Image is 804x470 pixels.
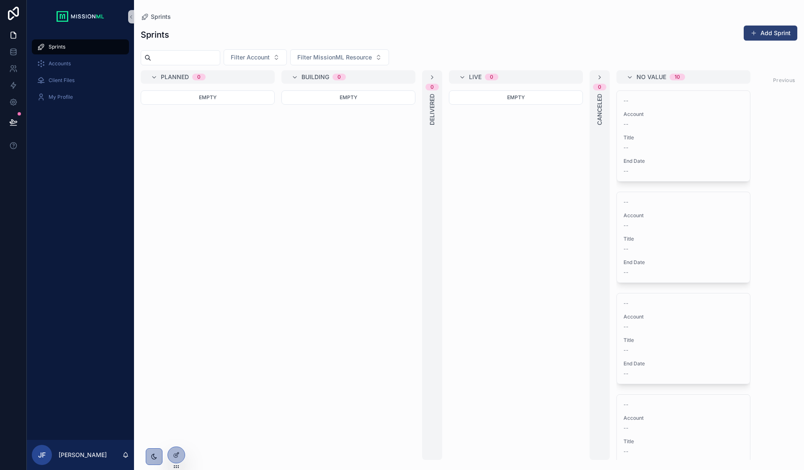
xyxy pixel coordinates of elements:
[231,53,270,62] span: Filter Account
[32,73,129,88] a: Client Files
[199,94,216,100] span: Empty
[32,56,129,71] a: Accounts
[624,222,629,229] span: --
[56,10,105,23] img: App logo
[624,134,743,141] span: Title
[624,347,629,354] span: --
[624,448,629,455] span: --
[338,74,341,80] div: 0
[624,212,743,219] span: Account
[49,44,65,50] span: Sprints
[744,26,797,41] button: Add Sprint
[49,94,73,100] span: My Profile
[636,73,666,81] span: No value
[595,94,604,125] span: Canceled
[224,49,287,65] button: Select Button
[624,121,629,128] span: --
[428,94,436,125] span: Delivered
[469,73,482,81] span: Live
[624,98,629,104] span: --
[297,53,372,62] span: Filter MissionML Resource
[27,33,134,116] div: scrollable content
[624,401,629,408] span: --
[624,158,743,164] span: End Date
[624,168,629,175] span: --
[624,199,629,205] span: --
[624,438,743,445] span: Title
[490,74,493,80] div: 0
[197,74,201,80] div: 0
[624,300,629,307] span: --
[624,425,629,431] span: --
[624,111,743,118] span: Account
[616,192,750,283] a: --Account--Title--End Date--
[624,370,629,377] span: --
[507,94,525,100] span: Empty
[675,74,680,80] div: 10
[340,94,357,100] span: Empty
[624,337,743,344] span: Title
[624,415,743,421] span: Account
[598,84,601,90] div: 0
[624,324,629,330] span: --
[32,90,129,105] a: My Profile
[624,269,629,276] span: --
[301,73,329,81] span: Building
[430,84,434,90] div: 0
[59,451,107,459] p: [PERSON_NAME]
[624,360,743,367] span: End Date
[616,90,750,182] a: --Account--Title--End Date--
[290,49,389,65] button: Select Button
[624,259,743,266] span: End Date
[32,39,129,54] a: Sprints
[49,60,71,67] span: Accounts
[38,450,46,460] span: JF
[49,77,75,84] span: Client Files
[624,313,743,320] span: Account
[624,246,629,252] span: --
[151,13,171,21] span: Sprints
[616,293,750,384] a: --Account--Title--End Date--
[141,29,169,41] h1: Sprints
[624,144,629,151] span: --
[141,13,171,21] a: Sprints
[161,73,189,81] span: Planned
[624,236,743,242] span: Title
